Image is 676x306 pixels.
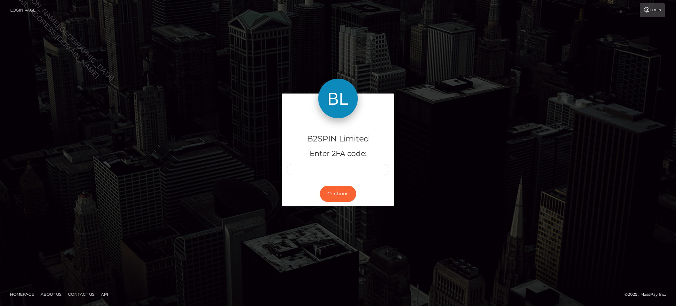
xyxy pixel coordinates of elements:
[320,186,356,202] button: Continue
[98,289,111,299] a: API
[318,79,358,118] img: B2SPIN Limited
[7,289,37,299] a: Homepage
[625,291,671,298] div: © 2025 , MassPay Inc.
[65,289,97,299] a: Contact Us
[287,149,389,159] h5: Enter 2FA code:
[640,3,665,17] a: Login
[38,289,64,299] a: About Us
[10,3,36,17] a: Login Page
[287,133,389,145] h4: B2SPIN Limited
